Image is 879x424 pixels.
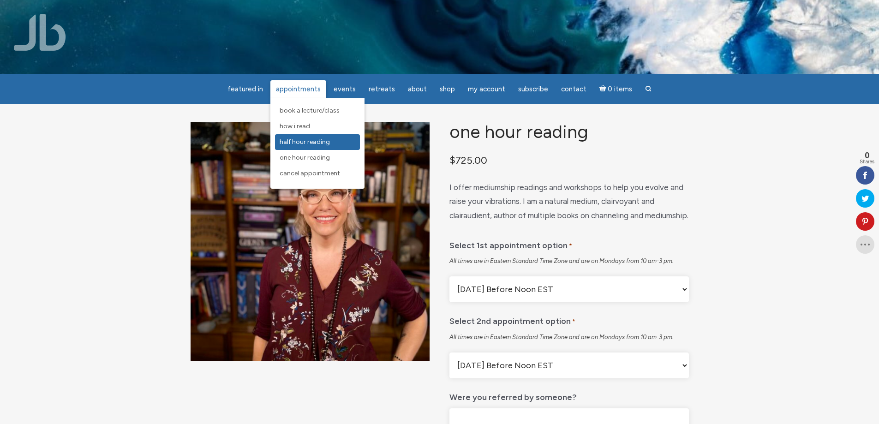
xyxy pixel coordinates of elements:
[449,257,688,265] div: All times are in Eastern Standard Time Zone and are on Mondays from 10 am-3 pm.
[14,14,66,51] img: Jamie Butler. The Everyday Medium
[608,86,632,93] span: 0 items
[594,79,638,98] a: Cart0 items
[276,85,321,93] span: Appointments
[222,80,269,98] a: featured in
[513,80,554,98] a: Subscribe
[280,154,330,161] span: One Hour Reading
[402,80,432,98] a: About
[556,80,592,98] a: Contact
[449,154,455,166] span: $
[328,80,361,98] a: Events
[440,85,455,93] span: Shop
[275,119,360,134] a: How I Read
[518,85,548,93] span: Subscribe
[449,154,487,166] bdi: 725.00
[408,85,427,93] span: About
[561,85,586,93] span: Contact
[227,85,263,93] span: featured in
[434,80,460,98] a: Shop
[275,103,360,119] a: Book a Lecture/Class
[275,166,360,181] a: Cancel Appointment
[280,169,340,177] span: Cancel Appointment
[468,85,505,93] span: My Account
[363,80,401,98] a: Retreats
[449,310,575,329] label: Select 2nd appointment option
[449,234,572,254] label: Select 1st appointment option
[860,160,874,164] span: Shares
[280,138,330,146] span: Half Hour Reading
[275,150,360,166] a: One Hour Reading
[280,122,310,130] span: How I Read
[449,386,577,405] label: Were you referred by someone?
[280,107,340,114] span: Book a Lecture/Class
[449,122,688,142] h1: One Hour Reading
[449,333,688,341] div: All times are in Eastern Standard Time Zone and are on Mondays from 10 am-3 pm.
[191,122,430,361] img: One Hour Reading
[599,85,608,93] i: Cart
[369,85,395,93] span: Retreats
[275,134,360,150] a: Half Hour Reading
[449,183,688,220] span: I offer mediumship readings and workshops to help you evolve and raise your vibrations. I am a na...
[462,80,511,98] a: My Account
[270,80,326,98] a: Appointments
[860,151,874,160] span: 0
[334,85,356,93] span: Events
